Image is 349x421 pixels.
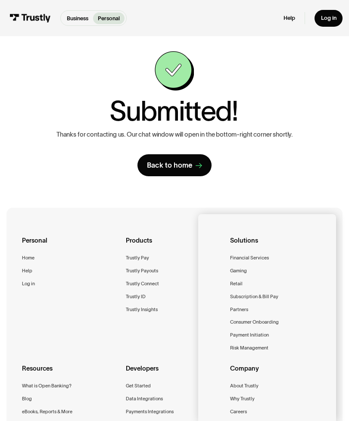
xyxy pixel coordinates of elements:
p: Business [67,14,88,22]
a: Trustly Connect [126,280,159,288]
div: Personal [22,236,119,254]
a: Get Started [126,382,151,390]
a: Business [62,12,93,24]
a: Trustly Payouts [126,267,158,275]
a: eBooks, Reports & More [22,408,72,416]
div: Resources [22,364,119,382]
div: Back to home [147,161,193,170]
img: Trustly Logo [9,14,50,22]
h1: Submitted! [109,97,238,125]
a: Back to home [137,154,212,176]
a: Log in [22,280,35,288]
a: Trustly Insights [126,306,158,314]
div: Developers [126,364,223,382]
a: What is Open Banking? [22,382,72,390]
a: Help [284,15,295,22]
a: Blog [22,395,32,403]
iframe: Chat Window [198,214,336,421]
div: Products [126,236,223,254]
a: Trustly Pay [126,254,149,262]
p: Thanks for contacting us. Our chat window will open in the bottom-right corner shortly. [56,131,293,139]
a: Log in [315,10,343,27]
a: Data Integrations [126,395,163,403]
a: Help [22,267,32,275]
p: Personal [98,14,120,22]
a: Trustly ID [126,293,146,301]
a: Home [22,254,34,262]
div: Log in [321,15,337,22]
a: Payments Integrations [126,408,174,416]
a: Personal [93,12,125,24]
